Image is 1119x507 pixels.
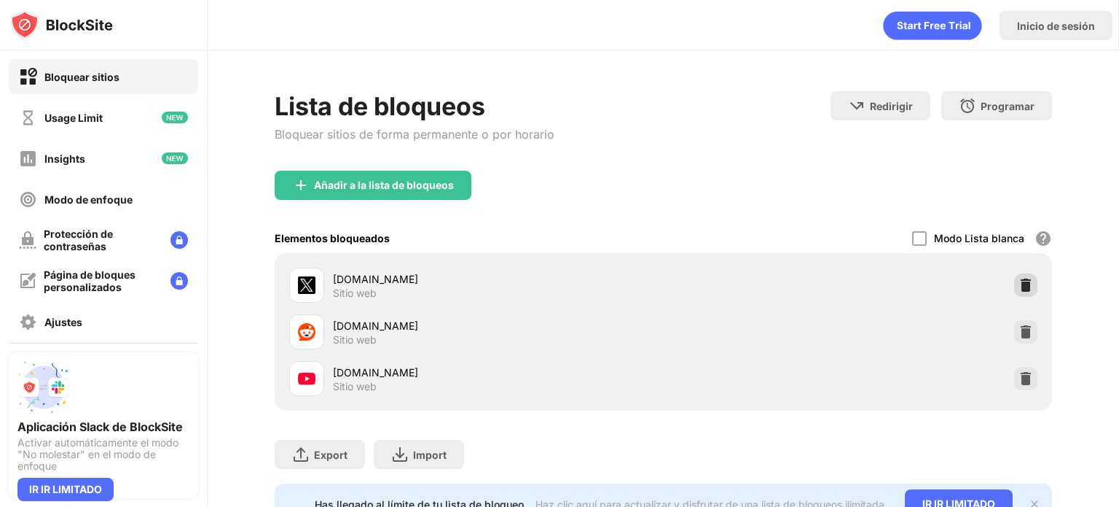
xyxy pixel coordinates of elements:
div: Sitio web [333,380,377,393]
img: favicons [298,276,315,294]
div: Programar [981,100,1034,112]
div: Modo Lista blanca [934,232,1024,244]
div: Aplicación Slack de BlockSite [17,419,189,434]
div: Sitio web [333,287,377,300]
div: [DOMAIN_NAME] [333,365,663,380]
div: IR IR LIMITADO [17,478,114,501]
img: favicons [298,370,315,387]
img: lock-menu.svg [170,231,188,249]
img: focus-off.svg [19,190,37,209]
div: Añadir a la lista de bloqueos [314,179,454,191]
div: Inicio de sesión [1017,20,1095,32]
img: push-slack.svg [17,361,70,414]
div: animation [883,11,982,40]
div: Elementos bloqueados [275,232,390,244]
div: Página de bloques personalizados [44,268,159,293]
div: [DOMAIN_NAME] [333,271,663,287]
img: block-on.svg [19,68,37,86]
div: Export [314,449,348,461]
div: Bloquear sitios de forma permanente o por horario [275,127,554,142]
div: Protección de contraseñas [44,228,159,252]
img: password-protection-off.svg [19,231,36,249]
img: logo-blocksite.svg [10,10,113,39]
div: Import [413,449,447,461]
div: Lista de bloqueos [275,91,554,121]
img: insights-off.svg [19,150,37,168]
div: Modo de enfoque [44,193,133,206]
img: lock-menu.svg [170,272,188,290]
img: customize-block-page-off.svg [19,272,36,290]
img: settings-off.svg [19,313,37,331]
img: new-icon.svg [162,112,188,123]
img: new-icon.svg [162,152,188,164]
div: Ajustes [44,316,82,328]
div: [DOMAIN_NAME] [333,318,663,333]
div: Usage Limit [44,112,103,124]
div: Activar automáticamente el modo "No molestar" en el modo de enfoque [17,437,189,472]
div: Insights [44,152,85,165]
img: favicons [298,323,315,341]
img: time-usage-off.svg [19,109,37,127]
div: Bloquear sitios [44,71,119,83]
div: Sitio web [333,333,377,347]
div: Redirigir [870,100,913,112]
